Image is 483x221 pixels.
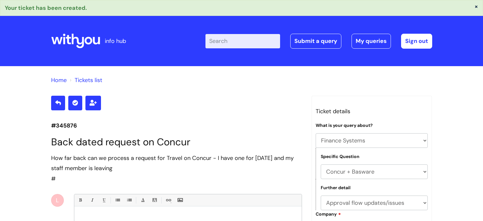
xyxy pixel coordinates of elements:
[51,194,64,207] div: L
[316,106,428,116] h3: Ticket details
[139,196,147,204] a: Font Color
[316,123,373,128] label: What is your query about?
[75,76,102,84] a: Tickets list
[68,75,102,85] li: Tickets list
[51,75,67,85] li: Solution home
[76,196,84,204] a: Bold (Ctrl-B)
[105,36,126,46] p: info hub
[352,34,391,48] a: My queries
[290,34,341,48] a: Submit a query
[164,196,172,204] a: Link
[205,34,432,48] div: | -
[316,211,341,217] label: Company
[51,153,302,184] div: #
[100,196,108,204] a: Underline(Ctrl-U)
[474,3,478,9] button: ×
[151,196,158,204] a: Back Color
[113,196,121,204] a: • Unordered List (Ctrl-Shift-7)
[51,76,67,84] a: Home
[51,153,302,174] div: How far back can we process a request for Travel on Concur - I have one for [DATE] and my staff m...
[88,196,96,204] a: Italic (Ctrl-I)
[51,136,302,148] h1: Back dated request on Concur
[205,34,280,48] input: Search
[51,121,302,131] p: #345876
[125,196,133,204] a: 1. Ordered List (Ctrl-Shift-8)
[321,154,359,159] label: Specific Question
[321,185,351,190] label: Further detail
[176,196,184,204] a: Insert Image...
[401,34,432,48] a: Sign out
